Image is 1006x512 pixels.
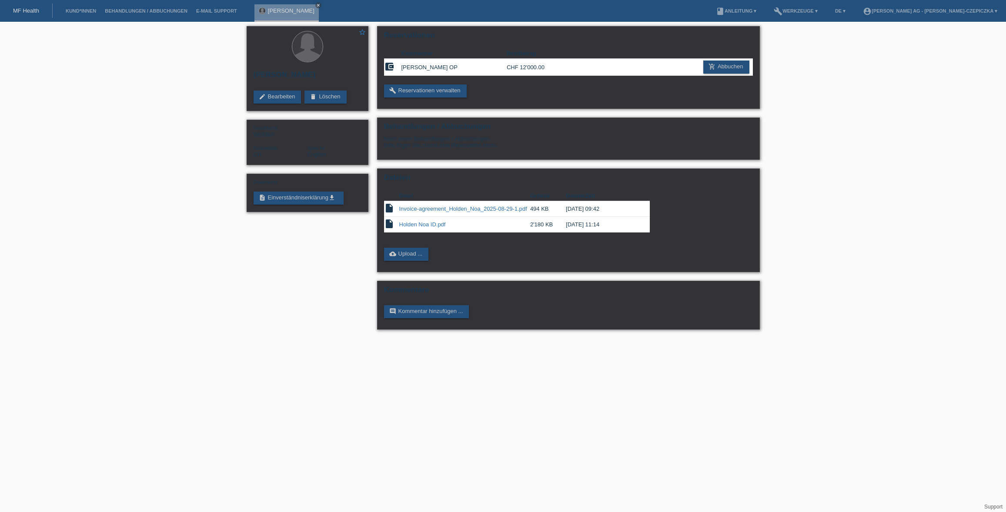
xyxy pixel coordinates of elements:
[399,191,530,201] th: Datei
[530,217,566,232] td: 2'180 KB
[863,7,872,16] i: account_circle
[61,8,100,13] a: Kund*innen
[254,71,361,84] h2: [PERSON_NAME]
[384,203,394,213] i: insert_drive_file
[310,93,317,100] i: delete
[307,145,325,151] span: Sprache
[254,145,277,151] span: Nationalität
[259,93,266,100] i: edit
[13,7,39,14] a: MF Health
[401,59,507,76] td: [PERSON_NAME] OP
[328,194,335,201] i: get_app
[304,91,346,104] a: deleteLöschen
[358,28,366,37] a: star_border
[384,61,394,72] i: account_balance_wallet
[984,504,1003,510] a: Support
[566,201,637,217] td: [DATE] 09:42
[530,191,566,201] th: Grösse
[254,125,277,131] span: Geschlecht
[507,48,559,59] th: Restbetrag
[315,2,321,8] a: close
[530,201,566,217] td: 494 KB
[384,173,753,186] h2: Dateien
[307,151,326,158] span: English
[384,305,469,318] a: commentKommentar hinzufügen ...
[401,48,507,59] th: Kommentar
[507,59,559,76] td: CHF 12'000.00
[716,7,725,16] i: book
[192,8,241,13] a: E-Mail Support
[384,135,753,155] div: Noch keine Behandlungen / Abbuchungen Bitte fügen Sie zuerst eine Reservation hinzu.
[259,194,266,201] i: description
[384,219,394,229] i: insert_drive_file
[566,191,637,201] th: Datum/Zeit
[384,248,429,261] a: cloud_uploadUpload ...
[859,8,1002,13] a: account_circle[PERSON_NAME] AG - [PERSON_NAME]-Czepiczka ▾
[358,28,366,36] i: star_border
[389,250,396,257] i: cloud_upload
[774,7,782,16] i: build
[399,205,527,212] a: Invoice-agreement_Holden_Noa_2025-08-29-1.pdf
[769,8,822,13] a: buildWerkzeuge ▾
[100,8,192,13] a: Behandlungen / Abbuchungen
[703,61,749,74] a: add_shopping_cartAbbuchen
[709,63,715,70] i: add_shopping_cart
[389,87,396,94] i: build
[384,122,753,135] h2: Behandlungen / Abbuchungen
[254,125,307,138] div: Weiblich
[254,179,278,185] span: Dokumente
[254,91,301,104] a: editBearbeiten
[712,8,761,13] a: bookAnleitung ▾
[268,7,314,14] a: [PERSON_NAME]
[384,286,753,299] h2: Kommentare
[566,217,637,232] td: [DATE] 11:14
[389,308,396,315] i: comment
[384,31,753,44] h2: Reservationen
[254,151,262,158] span: Schweiz
[399,221,446,228] a: Holden Noa ID.pdf
[831,8,850,13] a: DE ▾
[384,84,467,98] a: buildReservationen verwalten
[316,3,321,7] i: close
[254,192,344,205] a: descriptionEinverständniserklärungget_app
